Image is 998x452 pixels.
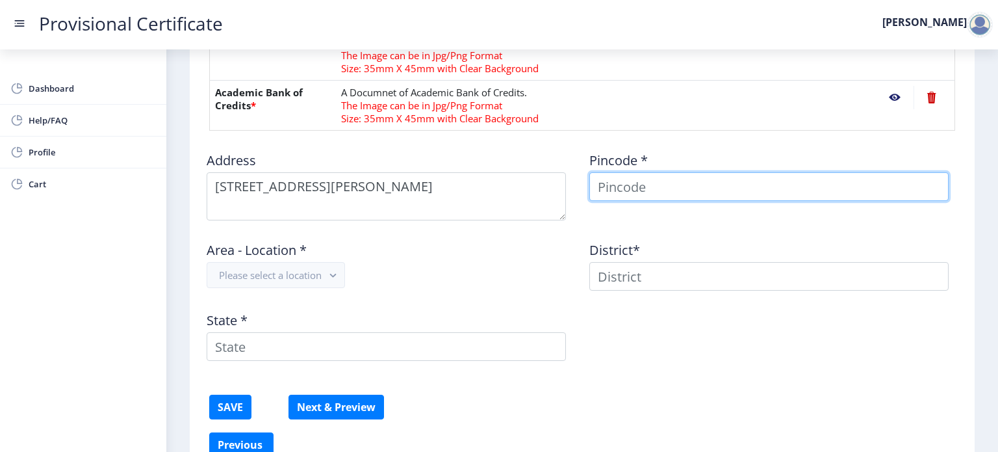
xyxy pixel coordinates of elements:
[341,112,539,125] span: Size: 35mm X 45mm with Clear Background
[341,49,502,62] span: The Image can be in Jpg/Png Format
[207,262,345,288] button: Please select a location
[29,81,156,96] span: Dashboard
[210,81,337,131] th: Academic Bank of Credits
[341,99,502,112] span: The Image can be in Jpg/Png Format
[209,395,251,419] button: SAVE
[914,86,949,109] nb-action: Delete File
[207,332,566,361] input: State
[207,314,248,327] label: State *
[589,154,648,167] label: Pincode *
[207,154,256,167] label: Address
[26,17,236,31] a: Provisional Certificate
[29,113,156,128] span: Help/FAQ
[589,244,640,257] label: District*
[882,17,967,27] label: [PERSON_NAME]
[589,172,949,201] input: Pincode
[29,144,156,160] span: Profile
[29,176,156,192] span: Cart
[288,395,384,419] button: Next & Preview
[341,62,539,75] span: Size: 35mm X 45mm with Clear Background
[207,244,307,257] label: Area - Location *
[589,262,949,291] input: District
[876,86,914,109] nb-action: View File
[336,81,871,131] td: A Documnet of Academic Bank of Credits.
